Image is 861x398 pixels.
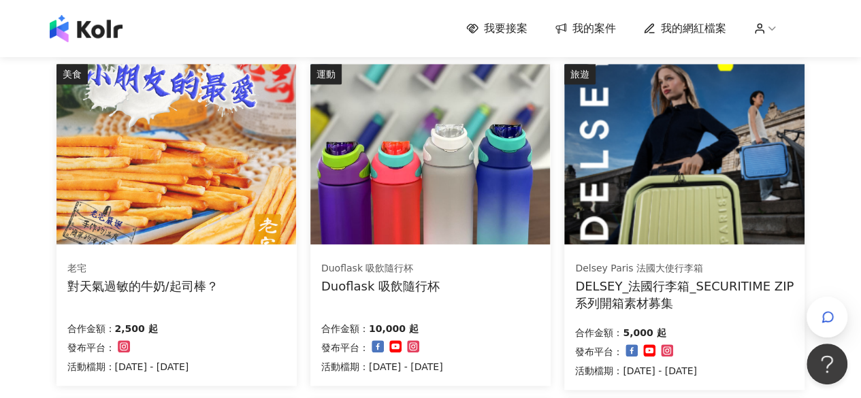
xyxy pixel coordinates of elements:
a: 我的網紅檔案 [643,21,726,36]
div: 美食 [56,64,88,84]
p: 合作金額： [575,325,623,341]
span: 我的案件 [572,21,616,36]
p: 活動檔期：[DATE] - [DATE] [575,363,697,379]
div: Duoflask 吸飲隨行杯 [321,278,440,295]
div: Delsey Paris 法國大使行李箱 [575,262,793,276]
p: 活動檔期：[DATE] - [DATE] [321,359,443,375]
div: Duoflask 吸飲隨行杯 [321,262,440,276]
img: logo [50,15,123,42]
p: 發布平台： [321,339,369,356]
p: 2,500 起 [115,320,158,337]
div: 老宅 [67,262,218,276]
div: DELSEY_法國行李箱_SECURITIME ZIP系列開箱素材募集 [575,278,794,312]
p: 合作金額： [67,320,115,337]
a: 我要接案 [466,21,527,36]
p: 發布平台： [575,344,623,360]
p: 5,000 起 [623,325,666,341]
span: 我的網紅檔案 [661,21,726,36]
p: 活動檔期：[DATE] - [DATE] [67,359,189,375]
div: 運動 [310,64,342,84]
img: Duoflask 吸飲隨行杯 [310,64,550,244]
iframe: Help Scout Beacon - Open [807,344,847,384]
p: 10,000 起 [369,320,419,337]
div: 對天氣過敏的牛奶/起司棒？ [67,278,218,295]
img: 老宅牛奶棒/老宅起司棒 [56,64,296,244]
div: 旅遊 [564,64,596,84]
p: 合作金額： [321,320,369,337]
p: 發布平台： [67,339,115,356]
img: 【DELSEY】SECURITIME ZIP旅行箱 [564,64,804,244]
a: 我的案件 [555,21,616,36]
span: 我要接案 [484,21,527,36]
